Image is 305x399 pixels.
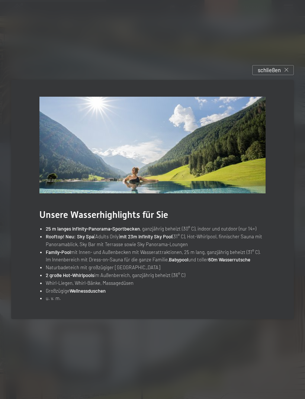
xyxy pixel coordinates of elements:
strong: 60m Wasserrutsche [208,257,250,263]
span: Unsere Wasserhighlights für Sie [39,209,168,220]
strong: 25 m langes Infinity-Panorama-Sportbecken [46,226,140,232]
li: (Adults Only) (31° C), Hot-Whirlpool, finnischer Sauna mit Panoramablick, Sky Bar mit Terrasse so... [46,233,266,248]
strong: mit 23m Infinity Sky Pool [120,234,172,239]
li: mit Innen- und Außenbecken mit Wasserattraktionen, 25 m lang, ganzjährig beheizt (31° C). Im Inne... [46,248,266,264]
strong: Rooftop! Neu: Sky Spa [46,234,94,239]
li: Naturbadeteich mit großzügiger [GEOGRAPHIC_DATA] [46,264,266,271]
img: Wasserträume mit Panoramablick auf die Landschaft [39,97,266,193]
strong: 2 große Hot-Whirlpools [46,272,94,278]
li: , ganzjährig beheizt (30° C), indoor und outdoor (nur 14+) [46,225,266,233]
strong: Babypool [169,257,188,263]
li: im Außenbereich, ganzjährig beheizt (36° C) [46,271,266,279]
strong: Family-Pool [46,249,71,255]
